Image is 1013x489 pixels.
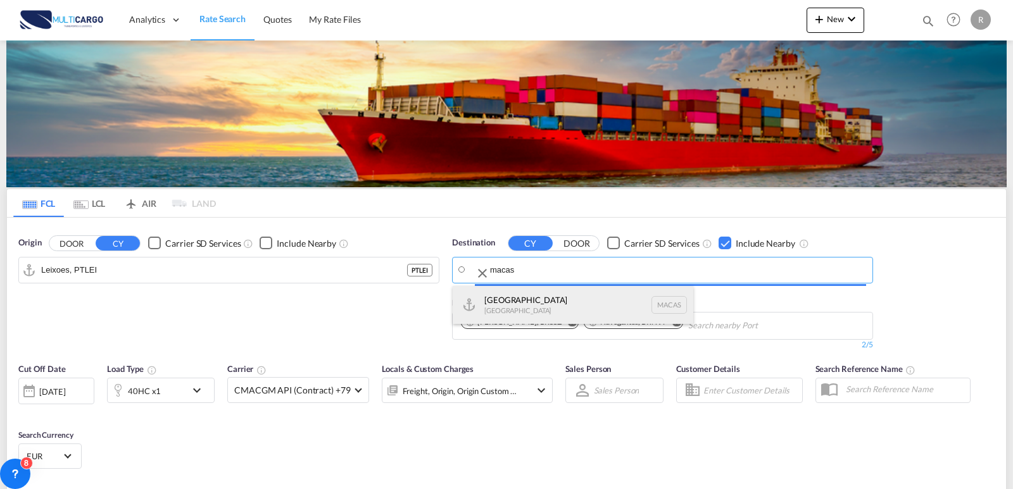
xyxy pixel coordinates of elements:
input: Enter Customer Details [703,381,798,400]
md-tab-item: AIR [115,189,165,217]
div: R [971,9,991,30]
md-tab-item: LCL [64,189,115,217]
div: PTLEI [407,264,432,276]
md-icon: icon-airplane [123,196,139,206]
div: Carrier SD Services [165,237,241,250]
md-icon: Unchecked: Ignores neighbouring ports when fetching rates.Checked : Includes neighbouring ports w... [339,238,349,249]
div: Include Nearby [736,237,795,250]
span: Locals & Custom Charges [382,364,474,374]
md-select: Sales Person [593,381,641,400]
md-input-container: Suape Pt / Ipojuca, BRSUA [453,257,872,283]
md-icon: icon-plus 400-fg [812,11,827,27]
md-icon: icon-information-outline [147,365,157,375]
span: Sales Person [565,364,612,374]
span: Quotes [263,14,291,25]
span: Search Currency [18,430,73,440]
span: Load Type [107,364,157,374]
md-chips-wrap: Chips container. Use arrow keys to select chips. [459,313,814,336]
div: 40HC x1icon-chevron-down [107,378,215,403]
button: CY [508,236,553,251]
div: [DATE] [18,378,94,404]
span: Destination [452,237,495,249]
span: New [812,14,859,24]
span: Customer Details [676,364,740,374]
div: Freight Origin Origin Custom Destination Destination Custom Factory Stuffing [403,382,518,400]
input: Search nearby Port [688,316,809,336]
md-icon: Unchecked: Search for CY (Container Yard) services for all selected carriers.Checked : Search for... [702,238,712,249]
md-checkbox: Checkbox No Ink [719,237,795,250]
span: CMACGM API (Contract) +79 [234,384,351,397]
span: My Rate Files [309,14,361,25]
md-pagination-wrapper: Use the left and right arrow keys to navigate between tabs [13,189,216,217]
span: Carrier [227,364,267,374]
md-datepicker: Select [18,403,28,420]
md-icon: icon-chevron-down [189,383,211,398]
span: Search Reference Name [815,364,916,374]
md-icon: icon-magnify [921,14,935,28]
div: 2/5 [452,340,873,350]
img: 82db67801a5411eeacfdbd8acfa81e61.png [19,6,104,34]
md-tab-item: FCL [13,189,64,217]
md-icon: icon-chevron-down [534,383,549,398]
button: DOOR [49,236,94,251]
div: [DATE] [39,386,65,397]
md-icon: Your search will be saved by the below given name [905,365,915,375]
input: Search by Port [41,261,407,280]
md-icon: Unchecked: Search for CY (Container Yard) services for all selected carriers.Checked : Search for... [243,238,253,249]
span: Destination Nearby [GEOGRAPHIC_DATA] [452,298,596,307]
md-icon: icon-chevron-down [844,11,859,27]
md-checkbox: Checkbox No Ink [260,237,336,250]
div: 40HC x1 [128,382,161,400]
input: Search Reference Name [840,380,970,399]
md-icon: Unchecked: Ignores neighbouring ports when fetching rates.Checked : Includes neighbouring ports w... [799,238,809,249]
div: icon-magnify [921,14,935,33]
md-checkbox: Checkbox No Ink [148,237,241,250]
md-checkbox: Checkbox No Ink [607,237,700,250]
input: Search by Port [490,261,866,280]
span: Help [943,9,964,30]
button: Clear Input [475,261,490,286]
button: icon-plus 400-fgNewicon-chevron-down [807,8,864,33]
div: Help [943,9,971,32]
md-icon: The selected Trucker/Carrierwill be displayed in the rate results If the rates are from another f... [256,365,267,375]
div: Freight Origin Origin Custom Destination Destination Custom Factory Stuffingicon-chevron-down [382,378,553,403]
img: LCL+%26+FCL+BACKGROUND.png [6,40,1007,187]
div: Include Nearby [277,237,336,250]
span: Analytics [129,13,165,26]
button: DOOR [555,236,599,251]
span: Origin [18,237,41,249]
button: CY [96,236,140,251]
span: Rate Search [199,13,246,24]
span: Cut Off Date [18,364,66,374]
md-input-container: Leixoes, PTLEI [19,257,439,283]
div: Carrier SD Services [624,237,700,250]
span: EUR [27,450,62,462]
md-select: Select Currency: € EUREuro [25,447,75,465]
